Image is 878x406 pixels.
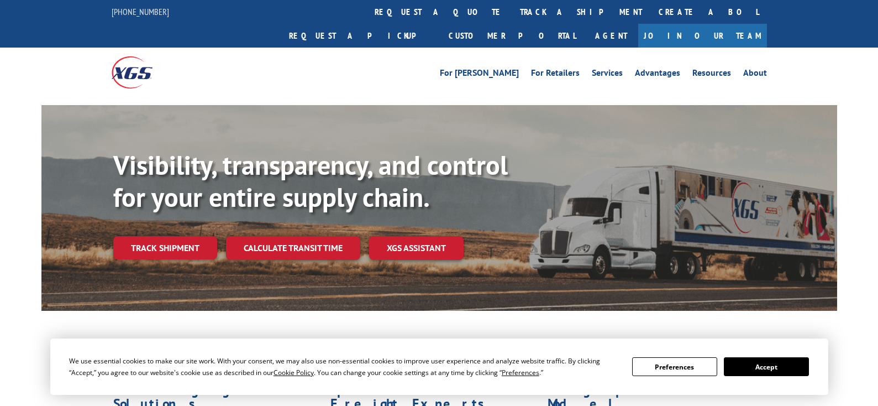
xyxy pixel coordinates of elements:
div: We use essential cookies to make our site work. With your consent, we may also use non-essential ... [69,355,619,378]
a: Join Our Team [638,24,767,48]
a: Request a pickup [281,24,440,48]
a: Calculate transit time [226,236,360,260]
a: [PHONE_NUMBER] [112,6,169,17]
b: Visibility, transparency, and control for your entire supply chain. [113,148,508,214]
a: XGS ASSISTANT [369,236,464,260]
button: Preferences [632,357,717,376]
a: Advantages [635,69,680,81]
a: Services [592,69,623,81]
a: About [743,69,767,81]
a: Resources [692,69,731,81]
button: Accept [724,357,809,376]
a: Agent [584,24,638,48]
div: Cookie Consent Prompt [50,339,828,395]
span: Preferences [502,368,539,377]
span: Cookie Policy [274,368,314,377]
a: Customer Portal [440,24,584,48]
a: Track shipment [113,236,217,259]
a: For [PERSON_NAME] [440,69,519,81]
a: For Retailers [531,69,580,81]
